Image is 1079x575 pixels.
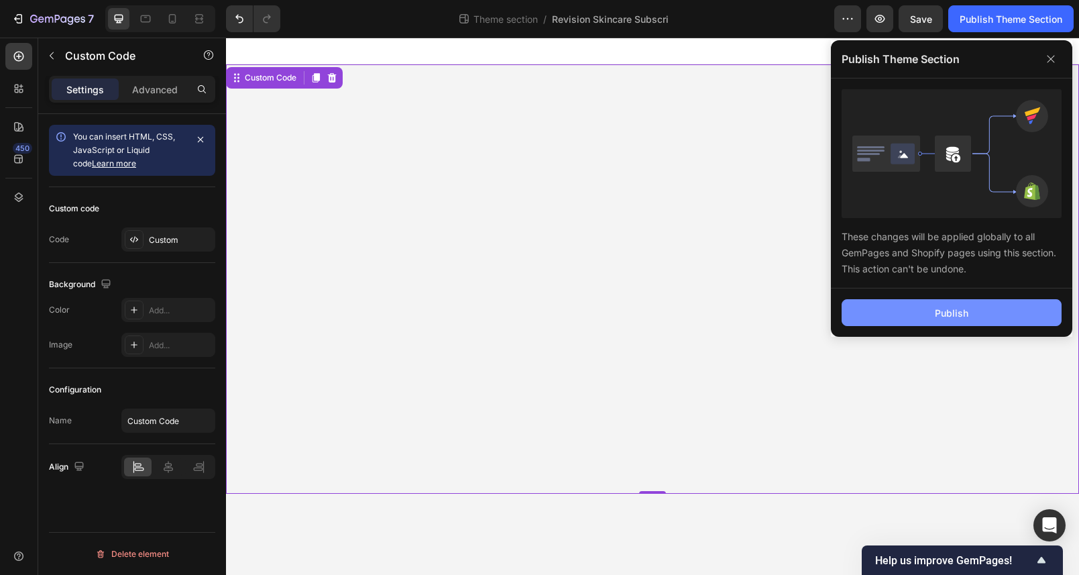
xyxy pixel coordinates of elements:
div: Image [49,339,72,351]
div: Undo/Redo [226,5,280,32]
div: Name [49,415,72,427]
button: Show survey - Help us improve GemPages! [875,552,1049,568]
span: You can insert HTML, CSS, JavaScript or Liquid code [73,132,175,168]
span: Theme section [471,12,541,26]
p: 7 [88,11,94,27]
p: Publish Theme Section [842,51,960,67]
a: Learn more [92,158,136,168]
span: Revision Skincare Subscri [552,12,669,26]
div: Add... [149,305,212,317]
div: Publish [935,306,968,320]
button: Publish [842,299,1062,326]
div: Align [49,458,87,476]
div: 450 [13,143,32,154]
div: Custom code [49,203,99,215]
div: Delete element [95,546,169,562]
div: Color [49,304,70,316]
p: Settings [66,83,104,97]
p: Advanced [132,83,178,97]
div: Background [49,276,114,294]
button: Delete element [49,543,215,565]
button: 7 [5,5,100,32]
iframe: Design area [226,38,1079,575]
button: Save [899,5,943,32]
span: Help us improve GemPages! [875,554,1033,567]
div: Custom [149,234,212,246]
div: Open Intercom Messenger [1033,509,1066,541]
div: These changes will be applied globally to all GemPages and Shopify pages using this section. This... [842,218,1062,277]
div: Add... [149,339,212,352]
span: Save [910,13,932,25]
div: Code [49,233,69,246]
div: Publish Theme Section [960,12,1062,26]
p: Custom Code [65,48,179,64]
div: Configuration [49,384,101,396]
button: Publish Theme Section [948,5,1074,32]
span: / [543,12,547,26]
